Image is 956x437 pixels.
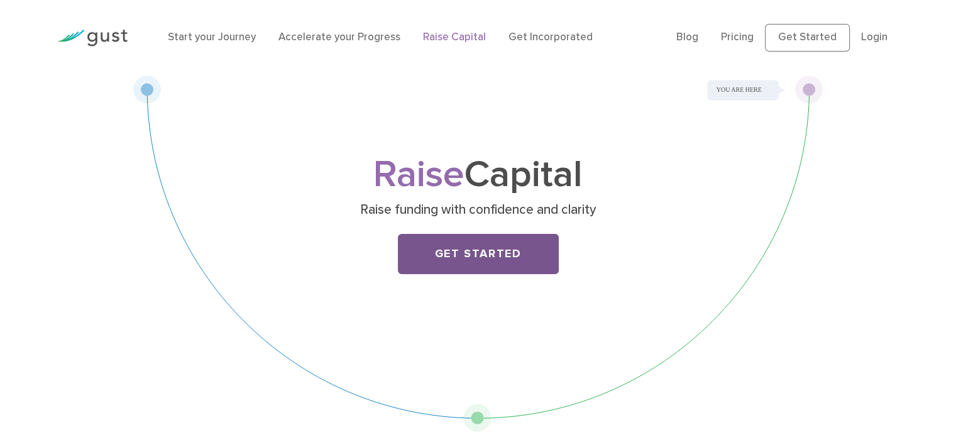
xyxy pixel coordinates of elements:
[721,31,754,43] a: Pricing
[765,24,850,52] a: Get Started
[278,31,400,43] a: Accelerate your Progress
[398,234,559,274] a: Get Started
[676,31,698,43] a: Blog
[234,201,722,219] p: Raise funding with confidence and clarity
[861,31,887,43] a: Login
[373,152,464,197] span: Raise
[423,31,486,43] a: Raise Capital
[508,31,593,43] a: Get Incorporated
[57,30,128,47] img: Gust Logo
[168,31,256,43] a: Start your Journey
[230,158,727,192] h1: Capital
